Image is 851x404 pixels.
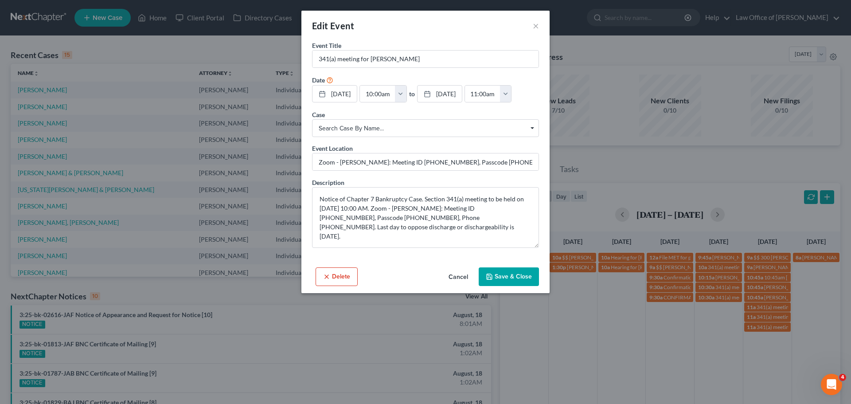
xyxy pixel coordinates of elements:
input: -- : -- [360,86,395,102]
span: Edit Event [312,20,354,31]
span: Select box activate [312,119,539,137]
span: Search case by name... [319,124,532,133]
label: to [409,89,415,98]
span: Event Title [312,42,341,49]
span: 4 [839,374,846,381]
a: [DATE] [418,86,462,102]
button: Delete [316,267,358,286]
label: Case [312,110,325,119]
label: Date [312,75,325,85]
button: Save & Close [479,267,539,286]
input: Enter event name... [312,51,539,67]
button: Cancel [441,268,475,286]
input: -- : -- [465,86,500,102]
label: Description [312,178,344,187]
input: Enter location... [312,153,539,170]
a: [DATE] [312,86,357,102]
iframe: Intercom live chat [821,374,842,395]
button: × [533,20,539,31]
label: Event Location [312,144,353,153]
